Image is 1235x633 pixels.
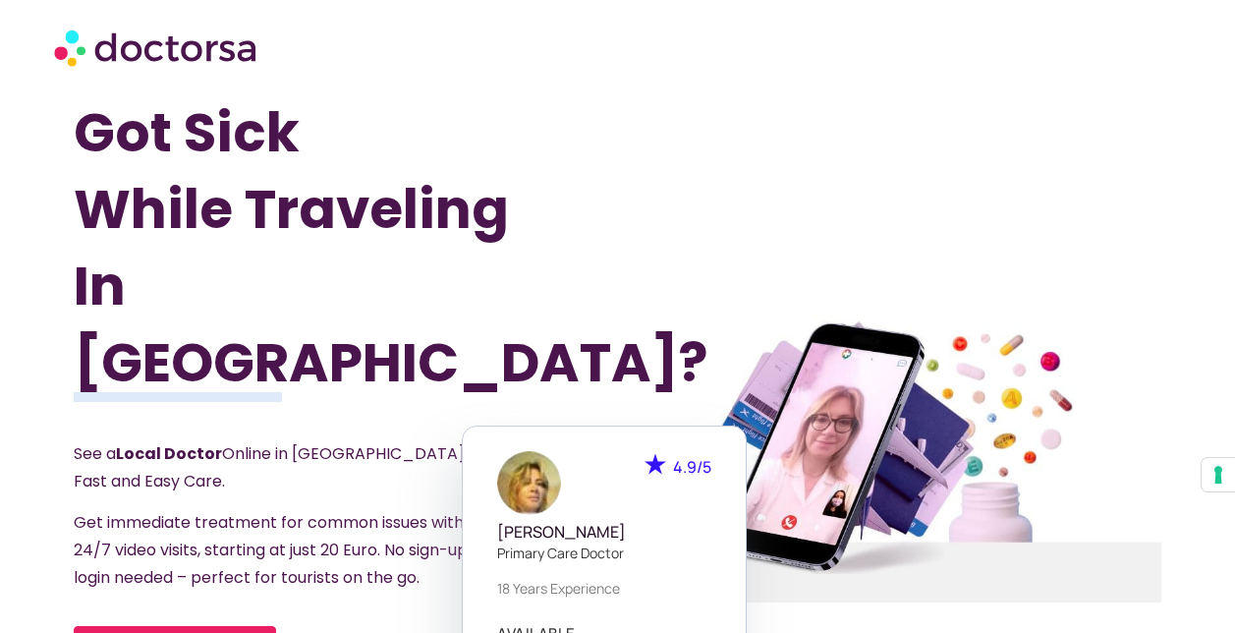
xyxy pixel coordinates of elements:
[74,511,488,589] span: Get immediate treatment for common issues with 24/7 video visits, starting at just 20 Euro. No si...
[116,442,222,465] strong: Local Doctor
[1202,458,1235,491] button: Your consent preferences for tracking technologies
[497,523,711,542] h5: [PERSON_NAME]
[497,578,711,599] p: 18 years experience
[497,543,711,563] p: Primary care doctor
[74,442,478,492] span: See a Online in [GEOGRAPHIC_DATA] – Fast and Easy Care.
[673,456,711,478] span: 4.9/5
[74,94,535,401] h1: Got Sick While Traveling In [GEOGRAPHIC_DATA]?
